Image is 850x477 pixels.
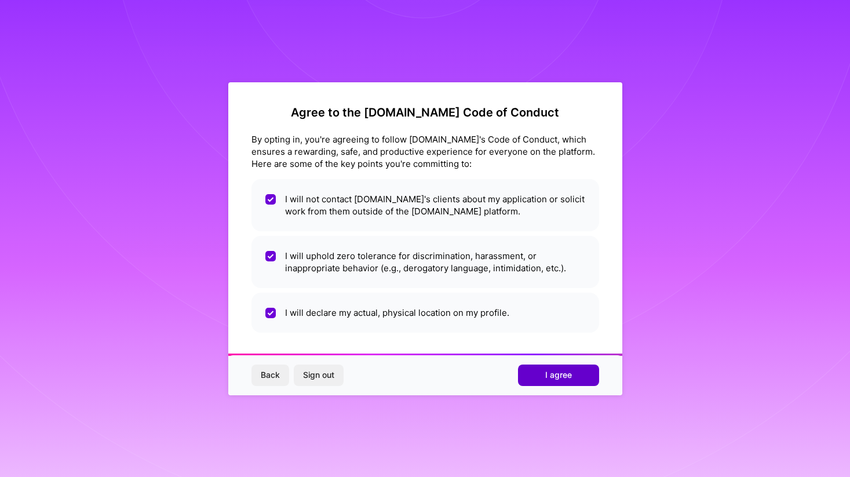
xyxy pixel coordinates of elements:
[251,179,599,231] li: I will not contact [DOMAIN_NAME]'s clients about my application or solicit work from them outside...
[294,365,344,385] button: Sign out
[303,369,334,381] span: Sign out
[251,365,289,385] button: Back
[251,133,599,170] div: By opting in, you're agreeing to follow [DOMAIN_NAME]'s Code of Conduct, which ensures a rewardin...
[251,236,599,288] li: I will uphold zero tolerance for discrimination, harassment, or inappropriate behavior (e.g., der...
[545,369,572,381] span: I agree
[251,105,599,119] h2: Agree to the [DOMAIN_NAME] Code of Conduct
[518,365,599,385] button: I agree
[261,369,280,381] span: Back
[251,293,599,333] li: I will declare my actual, physical location on my profile.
